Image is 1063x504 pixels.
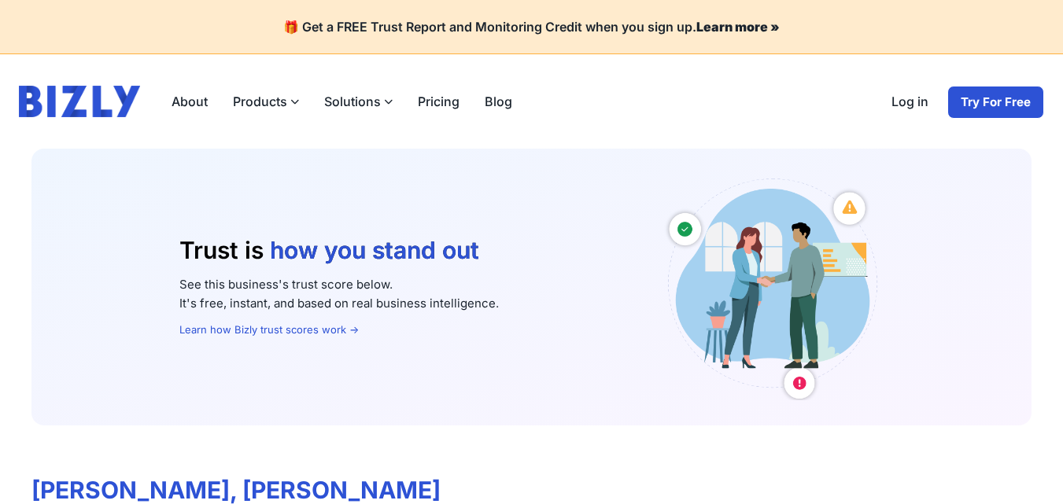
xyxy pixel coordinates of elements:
[179,275,633,313] p: See this business's trust score below. It's free, instant, and based on real business intelligence.
[159,86,220,117] a: About
[658,174,884,400] img: Australian small business owners illustration
[270,236,484,266] li: how you stand out
[947,86,1044,119] a: Try For Free
[312,86,405,117] label: Solutions
[472,86,525,117] a: Blog
[270,266,484,296] li: who you work with
[179,236,264,264] span: Trust is
[179,323,359,336] a: Learn how Bizly trust scores work →
[879,86,941,119] a: Log in
[696,19,780,35] a: Learn more »
[19,86,140,117] img: bizly_logo.svg
[19,19,1044,35] h4: 🎁 Get a FREE Trust Report and Monitoring Credit when you sign up.
[220,86,312,117] label: Products
[405,86,472,117] a: Pricing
